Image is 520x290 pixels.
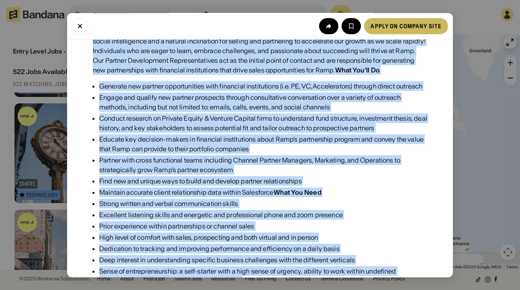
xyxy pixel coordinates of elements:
[99,266,427,286] div: Sense of entrepreneurship: a self-starter with a high sense of urgency, ability to work within un...
[371,23,442,29] div: Apply on company site
[274,188,321,196] div: What You Need
[99,93,427,112] div: Engage and qualify new partner prospects through consultative conversation over a variety of outr...
[99,244,427,253] div: Dedication to tracking and improving performance and efficiency on a daily basis
[99,187,427,197] div: Maintain accurate client relationship data within Salesforce
[99,81,427,91] div: Generate new partner opportunities with financial institutions (i.e. PE, VC, Accelerators) throug...
[93,27,427,75] div: Our world-class Channel Sales organization is looking for self-motivated teammates with high soci...
[72,18,88,34] button: Close
[99,210,427,220] div: Excellent listening skills and energetic and professional phone and zoom presence
[99,255,427,265] div: Deep interest in understanding specific business challenges with the different verticals
[335,66,380,74] div: What You’ll Do
[99,113,427,133] div: Conduct research on Private Equity & Venture Capital firms to understand fund structure, investme...
[99,199,427,208] div: Strong written and verbal communication skills
[99,176,427,186] div: Find new and unique ways to build and develop partner relationships
[99,232,427,242] div: High level of comfort with sales, prospecting and both virtual and in person
[99,155,427,175] div: Partner with cross functional teams including Channel Partner Managers, Marketing, and Operations...
[99,134,427,154] div: Educate key decision-makers in financial institutions about Ramp’s partnership program and convey...
[198,277,241,285] div: Nice to Haves
[99,221,427,231] div: Prior experience within partnerships or channel sales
